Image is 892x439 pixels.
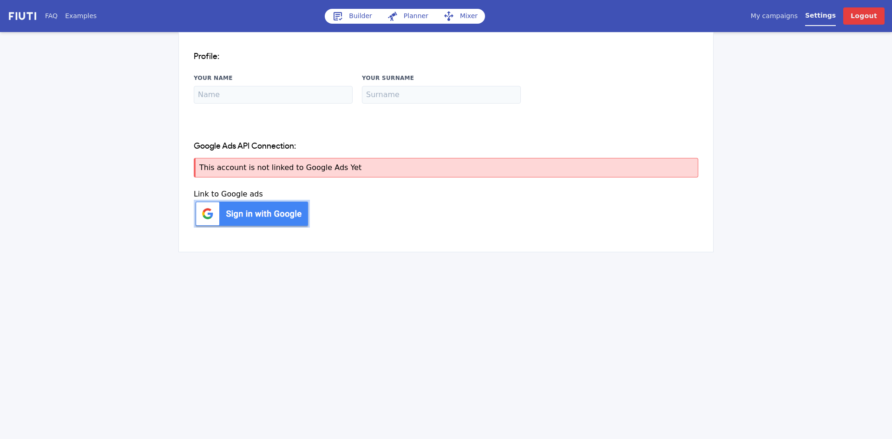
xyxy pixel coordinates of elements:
a: Planner [380,9,436,24]
a: My campaigns [751,11,798,21]
h1: Google Ads API Connection: [194,141,698,152]
div: This account is not linked to Google Ads Yet [194,158,698,177]
input: Name [194,86,353,104]
label: Your Name [194,74,353,82]
a: Examples [65,11,97,21]
label: Your Surname [362,74,521,82]
h1: Profile: [194,51,698,63]
a: Logout [843,7,885,25]
a: Builder [325,9,380,24]
img: f731f27.png [7,11,38,21]
p: Link to Google ads [194,189,698,200]
a: Mixer [436,9,485,24]
img: f41e93e.png [194,200,310,228]
a: FAQ [45,11,58,21]
a: Settings [805,11,836,26]
input: Surname [362,86,521,104]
